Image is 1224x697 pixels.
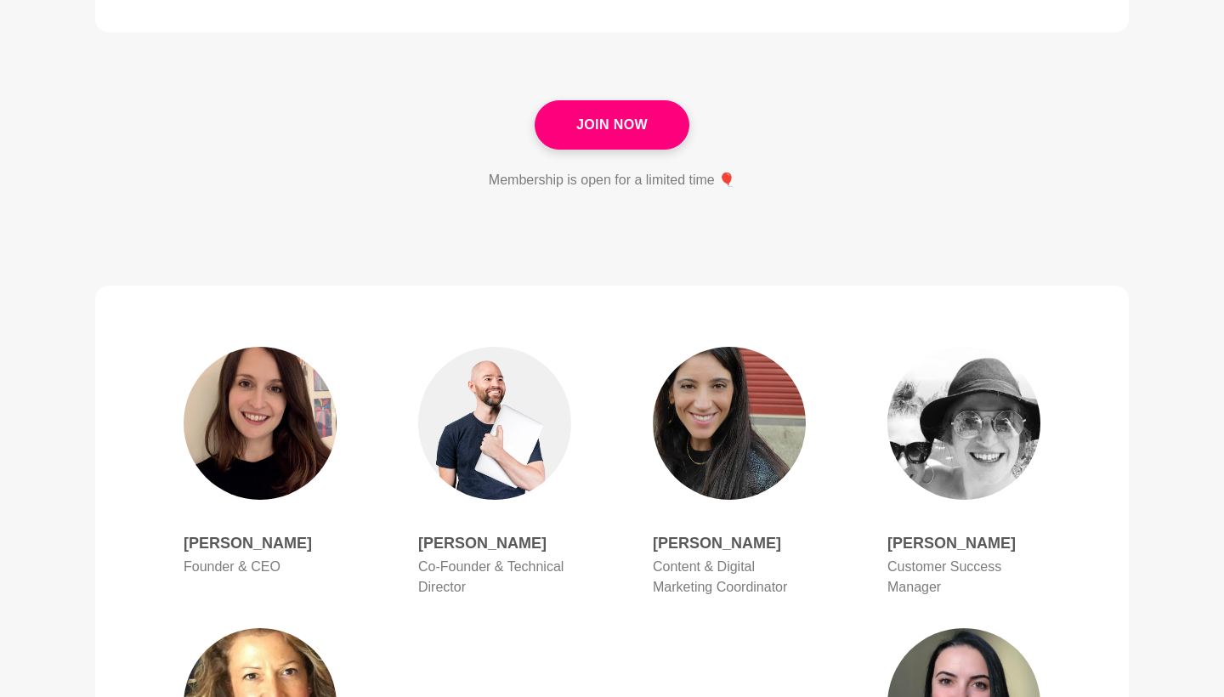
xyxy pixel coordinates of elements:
[887,534,1040,553] h4: [PERSON_NAME]
[653,557,806,598] p: Content & Digital Marketing Coordinator
[887,557,1040,598] p: Customer Success Manager
[418,534,571,553] h4: [PERSON_NAME]
[418,557,571,598] p: Co-Founder & Technical Director
[184,534,337,553] h4: [PERSON_NAME]
[184,557,337,577] p: Founder & CEO
[653,534,806,553] h4: [PERSON_NAME]
[535,100,689,150] a: Join Now
[489,170,735,190] p: Membership is open for a limited time 🎈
